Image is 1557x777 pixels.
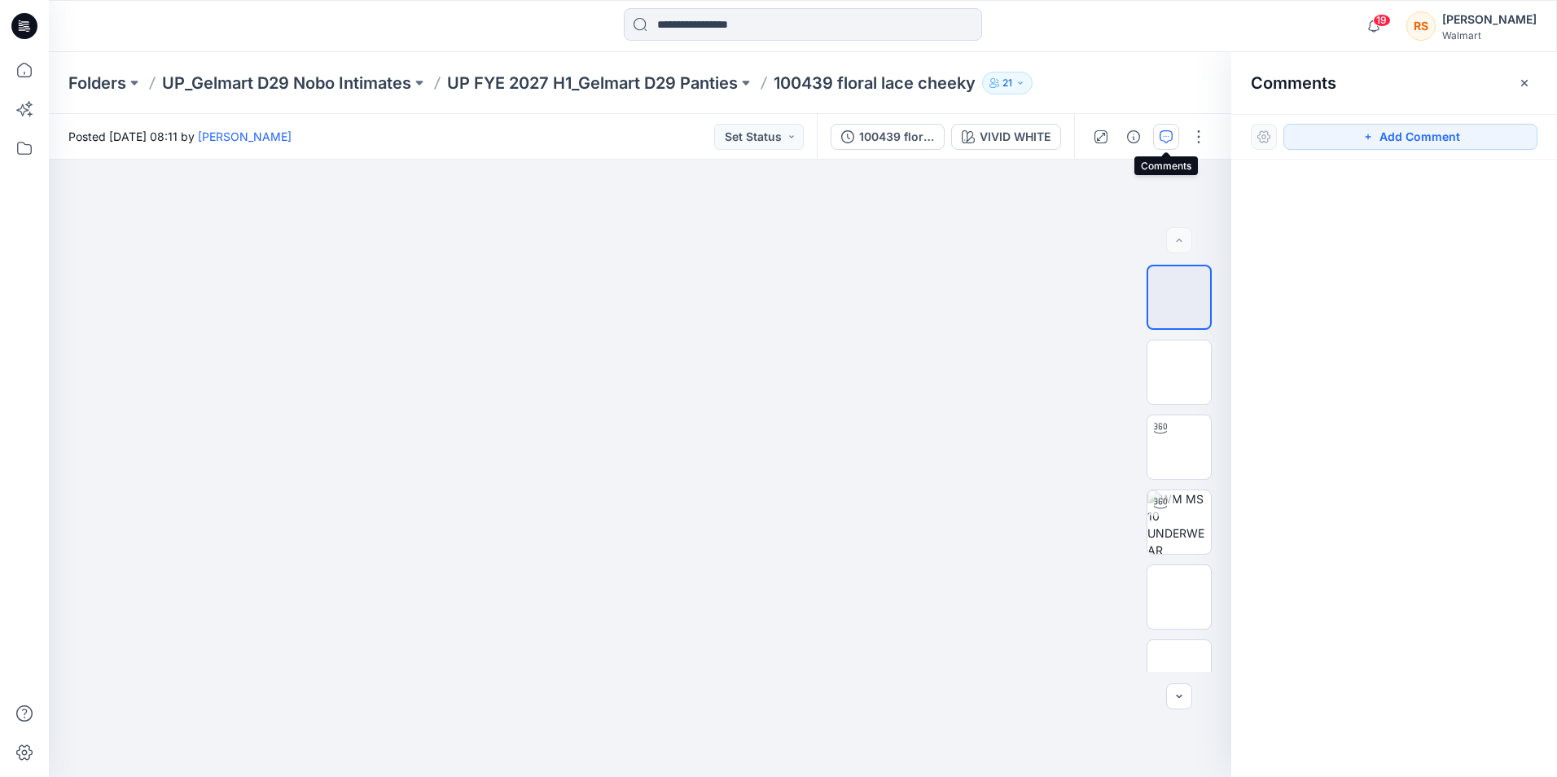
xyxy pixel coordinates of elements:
span: 19 [1373,14,1391,27]
button: 21 [982,72,1033,94]
p: 21 [1002,74,1012,92]
a: UP_Gelmart D29 Nobo Intimates [162,72,411,94]
button: 100439 floral lace cheeky V2 [831,124,945,150]
div: 100439 floral lace cheeky V2 [859,128,934,146]
p: 100439 floral lace cheeky [774,72,976,94]
a: Folders [68,72,126,94]
a: [PERSON_NAME] [198,129,292,143]
div: [PERSON_NAME] [1442,10,1537,29]
span: Posted [DATE] 08:11 by [68,128,292,145]
div: RS [1406,11,1436,41]
img: WM MS 10 UNDERWEAR Turntable wo Avatar [1147,490,1211,554]
div: Walmart [1442,29,1537,42]
h2: Comments [1251,73,1336,93]
button: Details [1121,124,1147,150]
div: VIVID WHITE [980,128,1050,146]
button: Add Comment [1283,124,1537,150]
a: UP FYE 2027 H1_Gelmart D29 Panties [447,72,738,94]
button: VIVID WHITE [951,124,1061,150]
